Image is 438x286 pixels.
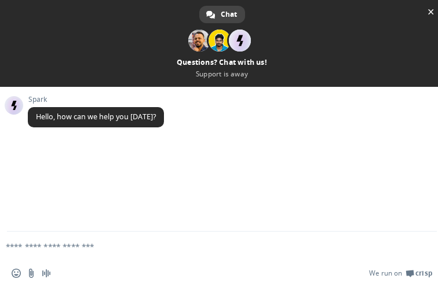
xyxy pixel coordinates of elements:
[28,96,164,104] span: Spark
[27,269,36,278] span: Send a file
[12,269,21,278] span: Insert an emoji
[369,269,402,278] span: We run on
[6,241,401,252] textarea: Compose your message...
[425,6,437,18] span: Close chat
[369,269,432,278] a: We run onCrisp
[36,112,156,122] span: Hello, how can we help you [DATE]?
[415,269,432,278] span: Crisp
[199,6,245,23] div: Chat
[42,269,51,278] span: Audio message
[221,6,237,23] span: Chat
